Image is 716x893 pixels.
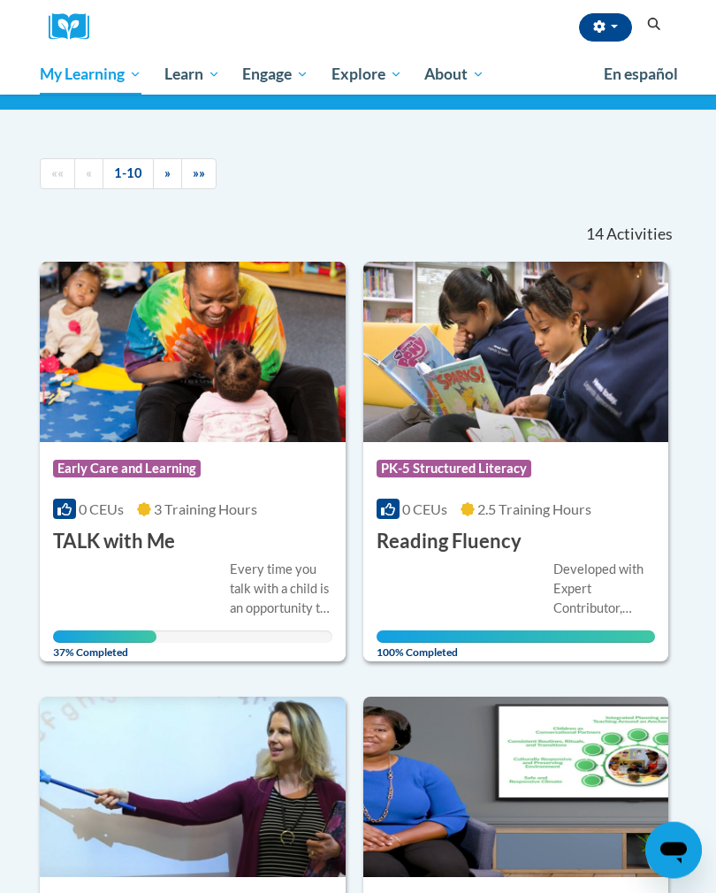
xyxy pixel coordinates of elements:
[40,698,346,878] img: Course Logo
[363,263,669,443] img: Course Logo
[231,54,320,95] a: Engage
[40,263,346,443] img: Course Logo
[363,263,669,663] a: Course LogoPK-5 Structured Literacy0 CEUs2.5 Training Hours Reading FluencyDeveloped with Expert ...
[53,529,175,556] h3: TALK with Me
[27,54,689,95] div: Main menu
[377,631,656,644] div: Your progress
[402,501,447,518] span: 0 CEUs
[53,631,156,644] div: Your progress
[86,166,92,181] span: «
[53,631,156,660] span: 37% Completed
[606,225,673,245] span: Activities
[331,64,402,85] span: Explore
[645,822,702,879] iframe: Button to launch messaging window
[586,225,604,245] span: 14
[153,159,182,190] a: Next
[424,64,484,85] span: About
[79,501,124,518] span: 0 CEUs
[377,461,531,478] span: PK-5 Structured Literacy
[414,54,497,95] a: About
[242,64,308,85] span: Engage
[103,159,154,190] a: 1-10
[74,159,103,190] a: Previous
[377,631,656,660] span: 100% Completed
[154,501,257,518] span: 3 Training Hours
[181,159,217,190] a: End
[592,56,689,93] a: En español
[153,54,232,95] a: Learn
[164,64,220,85] span: Learn
[230,561,332,619] div: Every time you talk with a child is an opportunity to build their brain for reading, no matter ho...
[53,461,201,478] span: Early Care and Learning
[604,65,678,83] span: En español
[49,13,102,41] a: Cox Campus
[477,501,591,518] span: 2.5 Training Hours
[28,54,153,95] a: My Learning
[553,561,656,619] div: Developed with Expert Contributor, [PERSON_NAME] of [GEOGRAPHIC_DATA][US_STATE], [GEOGRAPHIC_DATA...
[193,166,205,181] span: »»
[40,64,141,85] span: My Learning
[320,54,414,95] a: Explore
[641,14,667,35] button: Search
[363,698,669,878] img: Course Logo
[40,263,346,663] a: Course LogoEarly Care and Learning0 CEUs3 Training Hours TALK with MeEvery time you talk with a c...
[51,166,64,181] span: ««
[164,166,171,181] span: »
[40,159,75,190] a: Begining
[377,529,522,556] h3: Reading Fluency
[49,13,102,41] img: Logo brand
[579,13,632,42] button: Account Settings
